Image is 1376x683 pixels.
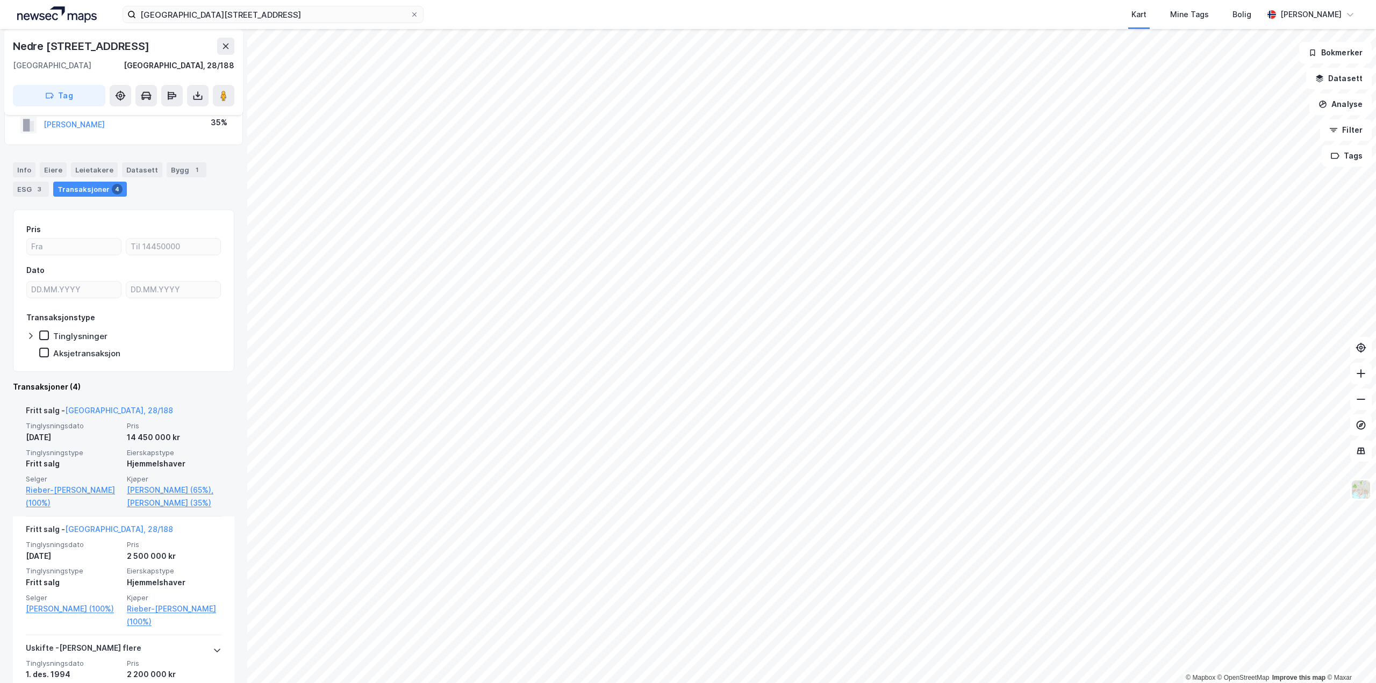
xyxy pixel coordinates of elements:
[127,448,221,457] span: Eierskapstype
[26,448,120,457] span: Tinglysningstype
[26,474,120,484] span: Selger
[13,182,49,197] div: ESG
[1322,145,1372,167] button: Tags
[13,162,35,177] div: Info
[1351,479,1371,500] img: Z
[65,524,173,534] a: [GEOGRAPHIC_DATA], 28/188
[26,311,95,324] div: Transaksjonstype
[1217,674,1270,681] a: OpenStreetMap
[1280,8,1342,21] div: [PERSON_NAME]
[26,404,173,421] div: Fritt salg -
[127,431,221,444] div: 14 450 000 kr
[26,540,120,549] span: Tinglysningsdato
[112,184,123,195] div: 4
[26,431,120,444] div: [DATE]
[1306,68,1372,89] button: Datasett
[13,59,91,72] div: [GEOGRAPHIC_DATA]
[127,497,221,509] a: [PERSON_NAME] (35%)
[191,164,202,175] div: 1
[124,59,234,72] div: [GEOGRAPHIC_DATA], 28/188
[26,457,120,470] div: Fritt salg
[13,38,152,55] div: Nedre [STREET_ADDRESS]
[127,659,221,668] span: Pris
[26,550,120,563] div: [DATE]
[26,659,120,668] span: Tinglysningsdato
[1232,8,1251,21] div: Bolig
[26,523,173,540] div: Fritt salg -
[1131,8,1146,21] div: Kart
[40,162,67,177] div: Eiere
[26,642,141,659] div: Uskifte - [PERSON_NAME] flere
[167,162,206,177] div: Bygg
[26,602,120,615] a: [PERSON_NAME] (100%)
[1309,94,1372,115] button: Analyse
[127,593,221,602] span: Kjøper
[127,421,221,430] span: Pris
[13,85,105,106] button: Tag
[65,406,173,415] a: [GEOGRAPHIC_DATA], 28/188
[136,6,410,23] input: Søk på adresse, matrikkel, gårdeiere, leietakere eller personer
[27,282,121,298] input: DD.MM.YYYY
[26,593,120,602] span: Selger
[126,282,220,298] input: DD.MM.YYYY
[127,576,221,589] div: Hjemmelshaver
[127,457,221,470] div: Hjemmelshaver
[127,484,221,497] a: [PERSON_NAME] (65%),
[1299,42,1372,63] button: Bokmerker
[53,348,120,358] div: Aksjetransaksjon
[34,184,45,195] div: 3
[53,331,107,341] div: Tinglysninger
[53,182,127,197] div: Transaksjoner
[26,421,120,430] span: Tinglysningsdato
[26,223,41,236] div: Pris
[122,162,162,177] div: Datasett
[127,550,221,563] div: 2 500 000 kr
[127,602,221,628] a: Rieber-[PERSON_NAME] (100%)
[26,484,120,509] a: Rieber-[PERSON_NAME] (100%)
[26,264,45,277] div: Dato
[126,239,220,255] input: Til 14450000
[211,116,227,129] div: 35%
[1170,8,1209,21] div: Mine Tags
[71,162,118,177] div: Leietakere
[1322,631,1376,683] iframe: Chat Widget
[127,474,221,484] span: Kjøper
[1272,674,1325,681] a: Improve this map
[27,239,121,255] input: Fra
[127,668,221,681] div: 2 200 000 kr
[127,566,221,576] span: Eierskapstype
[127,540,221,549] span: Pris
[26,668,120,681] div: 1. des. 1994
[26,576,120,589] div: Fritt salg
[13,380,234,393] div: Transaksjoner (4)
[26,566,120,576] span: Tinglysningstype
[1186,674,1215,681] a: Mapbox
[17,6,97,23] img: logo.a4113a55bc3d86da70a041830d287a7e.svg
[1320,119,1372,141] button: Filter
